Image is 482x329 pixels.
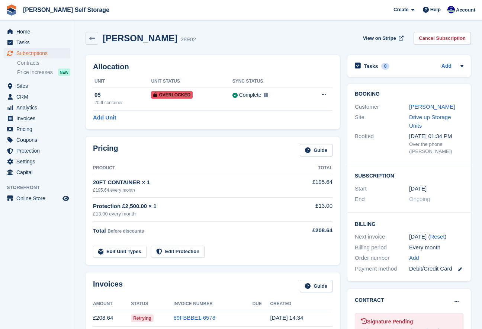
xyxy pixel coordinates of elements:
a: menu [4,167,70,178]
div: Protection £2,500.00 × 1 [93,202,296,211]
a: Cancel Subscription [414,32,471,44]
span: Pricing [16,124,61,134]
div: Customer [355,103,409,111]
div: Payment method [355,265,409,273]
a: Contracts [17,60,70,67]
a: menu [4,135,70,145]
a: [PERSON_NAME] [409,103,455,110]
span: CRM [16,92,61,102]
a: menu [4,113,70,124]
h2: Tasks [364,63,378,70]
h2: Subscription [355,172,463,179]
span: Tasks [16,37,61,48]
th: Product [93,162,296,174]
div: Debit/Credit Card [409,265,463,273]
div: Site [355,113,409,130]
div: £195.64 every month [93,187,296,194]
span: Online Store [16,193,61,204]
span: Retrying [131,314,154,322]
div: Complete [239,91,261,99]
div: Over the phone ([PERSON_NAME]) [409,141,463,155]
a: 89FBBBE1-6578 [174,314,216,321]
time: 2025-09-20 13:34:48 UTC [270,314,303,321]
a: menu [4,156,70,167]
div: Every month [409,243,463,252]
th: Created [270,298,332,310]
a: menu [4,92,70,102]
a: Add [441,62,452,71]
th: Total [296,162,332,174]
a: [PERSON_NAME] Self Storage [20,4,112,16]
span: Account [456,6,475,14]
th: Unit [93,76,151,87]
span: Home [16,26,61,37]
time: 2023-11-20 00:00:00 UTC [409,185,427,193]
a: Guide [300,144,332,156]
h2: Allocation [93,63,332,71]
th: Amount [93,298,131,310]
th: Sync Status [232,76,302,87]
span: Before discounts [107,229,144,234]
a: Price increases NEW [17,68,70,76]
div: Start [355,185,409,193]
div: End [355,195,409,204]
a: menu [4,81,70,91]
h2: Booking [355,91,463,97]
span: Storefront [7,184,74,191]
div: £13.00 every month [93,210,296,218]
a: menu [4,102,70,113]
a: menu [4,146,70,156]
h2: Pricing [93,144,118,156]
span: Subscriptions [16,48,61,58]
div: £208.64 [296,226,332,235]
th: Due [253,298,270,310]
span: Ongoing [409,196,430,202]
div: [DATE] 01:34 PM [409,132,463,141]
a: menu [4,37,70,48]
img: icon-info-grey-7440780725fd019a000dd9b08b2336e03edf1995a4989e88bcd33f0948082b44.svg [264,93,268,97]
div: Billing period [355,243,409,252]
div: 28902 [180,35,196,44]
span: Price increases [17,69,53,76]
a: Edit Unit Types [93,246,147,258]
span: View on Stripe [363,35,396,42]
a: Edit Protection [151,246,205,258]
h2: Invoices [93,280,123,292]
div: 0 [381,63,390,70]
div: Order number [355,254,409,262]
a: Guide [300,280,332,292]
span: Coupons [16,135,61,145]
span: Create [393,6,408,13]
a: Add [409,254,419,262]
a: Drive up Storage Units [409,114,451,129]
span: Settings [16,156,61,167]
span: Total [93,227,106,234]
td: £195.64 [296,174,332,197]
div: 20 ft container [94,99,151,106]
img: stora-icon-8386f47178a22dfd0bd8f6a31ec36ba5ce8667c1dd55bd0f319d3a0aa187defe.svg [6,4,17,16]
th: Unit Status [151,76,232,87]
span: Overlocked [151,91,193,99]
div: Signature Pending [361,318,457,326]
div: Booked [355,132,409,155]
span: Capital [16,167,61,178]
h2: Billing [355,220,463,227]
div: 05 [94,91,151,99]
h2: Contract [355,296,384,304]
h2: [PERSON_NAME] [103,33,177,43]
a: Preview store [61,194,70,203]
a: menu [4,124,70,134]
a: menu [4,193,70,204]
a: Add Unit [93,114,116,122]
th: Status [131,298,173,310]
div: NEW [58,68,70,76]
td: £13.00 [296,198,332,222]
img: Justin Farthing [447,6,455,13]
div: [DATE] ( ) [409,233,463,241]
span: Help [430,6,441,13]
span: Invoices [16,113,61,124]
a: View on Stripe [360,32,405,44]
td: £208.64 [93,310,131,326]
span: Protection [16,146,61,156]
th: Invoice Number [174,298,253,310]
